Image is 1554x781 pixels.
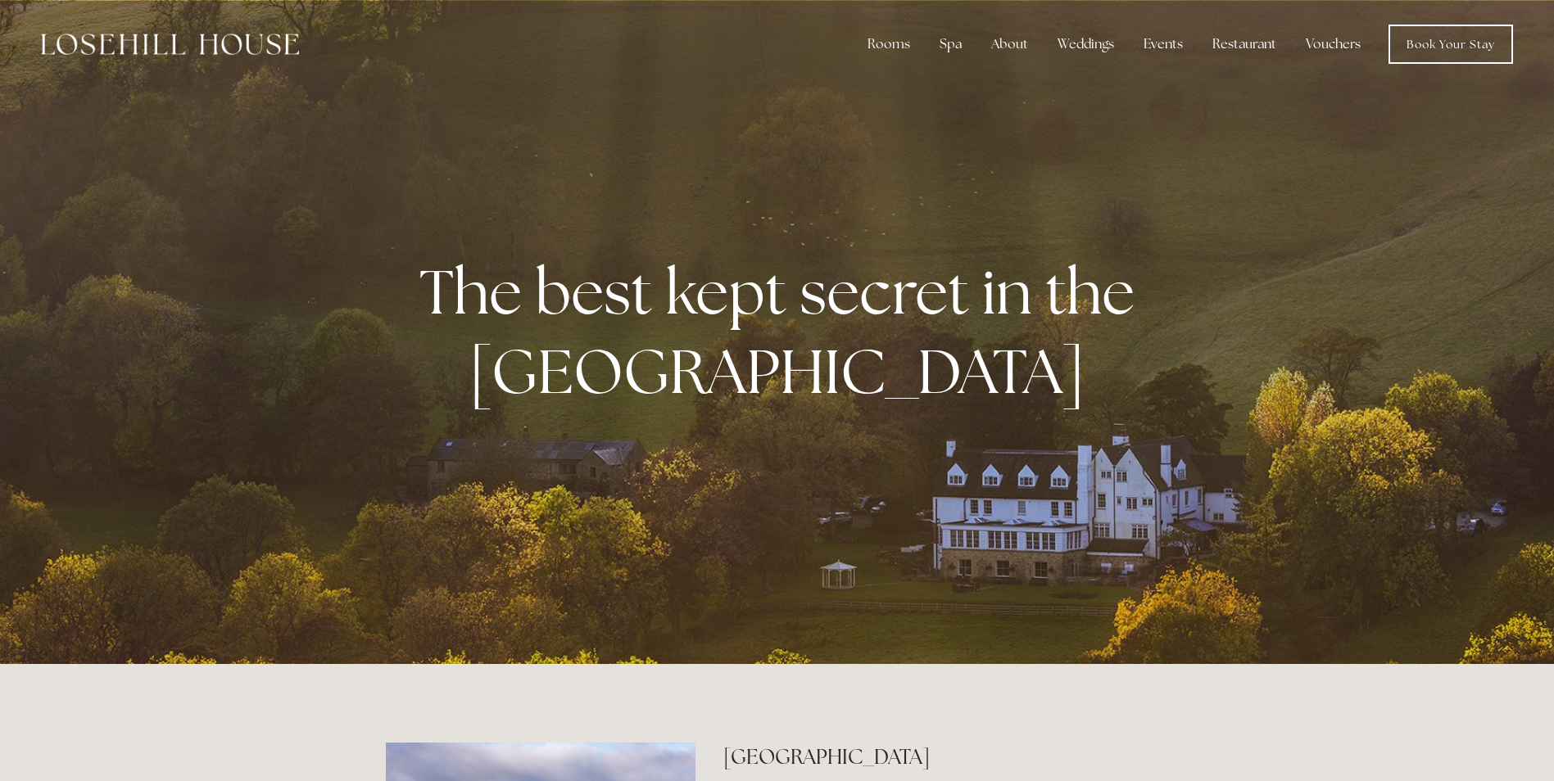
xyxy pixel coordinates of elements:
[1044,28,1127,61] div: Weddings
[723,743,1168,771] h2: [GEOGRAPHIC_DATA]
[1130,28,1196,61] div: Events
[41,34,299,55] img: Losehill House
[1389,25,1513,64] a: Book Your Stay
[1293,28,1374,61] a: Vouchers
[927,28,975,61] div: Spa
[1199,28,1289,61] div: Restaurant
[978,28,1041,61] div: About
[854,28,923,61] div: Rooms
[419,251,1148,412] strong: The best kept secret in the [GEOGRAPHIC_DATA]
